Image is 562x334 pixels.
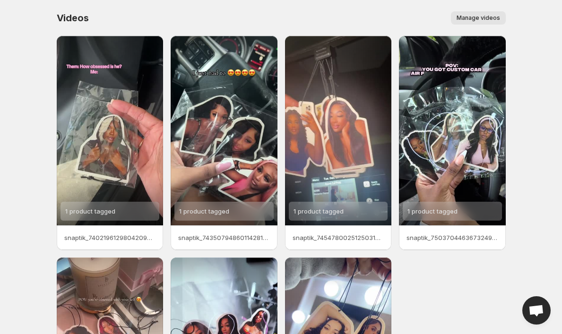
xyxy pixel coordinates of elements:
span: 1 product tagged [407,207,458,215]
p: snaptik_7503704463673249054_hd [406,233,498,242]
span: 1 product tagged [65,207,115,215]
p: snaptik_7435079486011428126_hd [178,233,270,242]
div: Open chat [522,296,551,325]
span: 1 product tagged [179,207,229,215]
p: snaptik_7454780025125031211_hd [293,233,384,242]
span: Videos [57,12,89,24]
span: 1 product tagged [294,207,344,215]
button: Manage videos [451,11,506,25]
span: Manage videos [457,14,500,22]
p: snaptik_7402196129804209439_hd [64,233,156,242]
